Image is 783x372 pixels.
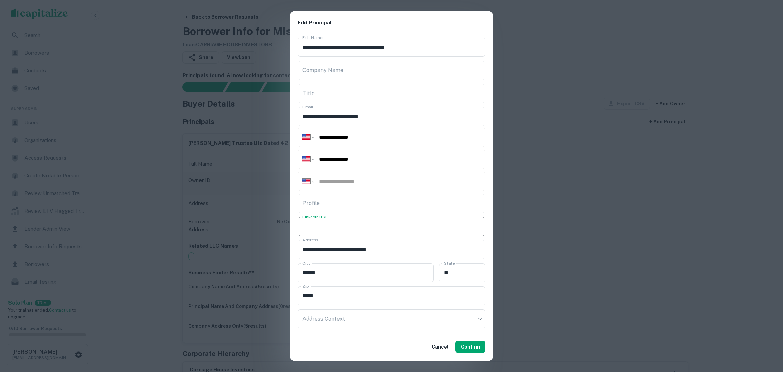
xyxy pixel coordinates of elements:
[298,309,485,328] div: ​
[429,341,451,353] button: Cancel
[302,214,328,220] label: LinkedIn URL
[455,341,485,353] button: Confirm
[302,104,313,110] label: Email
[302,260,310,266] label: City
[302,35,323,40] label: Full Name
[302,237,318,243] label: Address
[302,283,309,289] label: Zip
[444,260,455,266] label: State
[749,318,783,350] iframe: Chat Widget
[290,11,493,35] h2: Edit Principal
